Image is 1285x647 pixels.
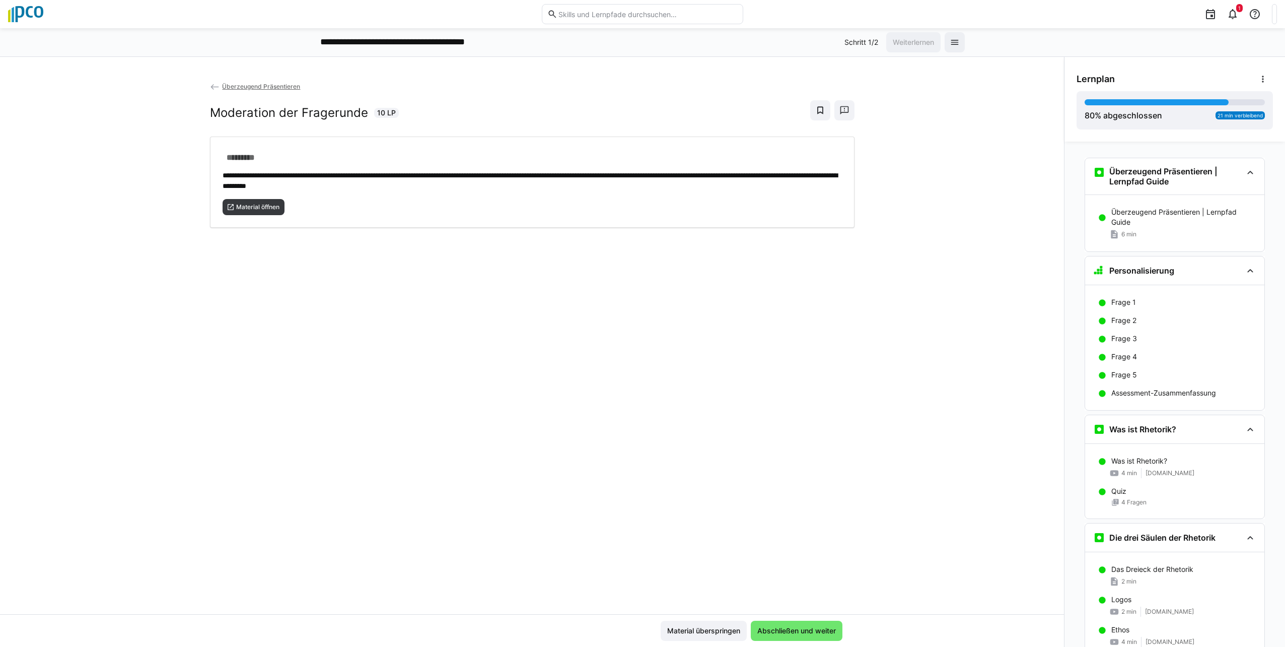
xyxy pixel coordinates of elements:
span: 4 min [1121,469,1137,477]
span: Material überspringen [666,626,742,636]
p: Frage 5 [1111,370,1137,380]
span: Material öffnen [235,203,280,211]
p: Das Dreieck der Rhetorik [1111,564,1193,574]
p: Frage 2 [1111,315,1136,326]
span: 2 min [1121,577,1136,586]
span: 4 min [1121,638,1137,646]
span: Abschließen und weiter [756,626,837,636]
h3: Überzeugend Präsentieren | Lernpfad Guide [1109,166,1242,186]
p: Quiz [1111,486,1126,496]
p: Frage 1 [1111,297,1136,307]
p: Ethos [1111,625,1129,635]
span: 21 min verbleibend [1218,112,1263,118]
p: Frage 3 [1111,334,1137,344]
input: Skills und Lernpfade durchsuchen… [557,10,738,19]
p: Frage 4 [1111,352,1137,362]
span: Überzeugend Präsentieren [222,83,300,90]
button: Abschließen und weiter [751,621,842,641]
h3: Personalisierung [1109,266,1174,276]
span: [DOMAIN_NAME] [1145,608,1194,616]
p: Überzeugend Präsentieren | Lernpfad Guide [1111,207,1256,227]
p: Was ist Rhetorik? [1111,456,1167,466]
h2: Moderation der Fragerunde [210,105,368,120]
span: 10 LP [377,108,396,118]
button: Weiterlernen [886,32,941,52]
p: Assessment-Zusammenfassung [1111,388,1216,398]
span: Lernplan [1077,74,1115,85]
span: 80 [1085,110,1095,120]
span: 1 [1238,5,1241,11]
h3: Was ist Rhetorik? [1109,424,1176,434]
span: 6 min [1121,230,1136,238]
span: Weiterlernen [891,37,936,47]
span: [DOMAIN_NAME] [1146,469,1194,477]
span: [DOMAIN_NAME] [1146,638,1194,646]
button: Material überspringen [661,621,747,641]
span: 4 Fragen [1121,498,1147,506]
span: 2 min [1121,608,1136,616]
p: Logos [1111,595,1131,605]
p: Schritt 1/2 [844,37,878,47]
div: % abgeschlossen [1085,109,1162,121]
h3: Die drei Säulen der Rhetorik [1109,533,1216,543]
button: Material öffnen [223,199,285,215]
a: Überzeugend Präsentieren [210,83,301,90]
